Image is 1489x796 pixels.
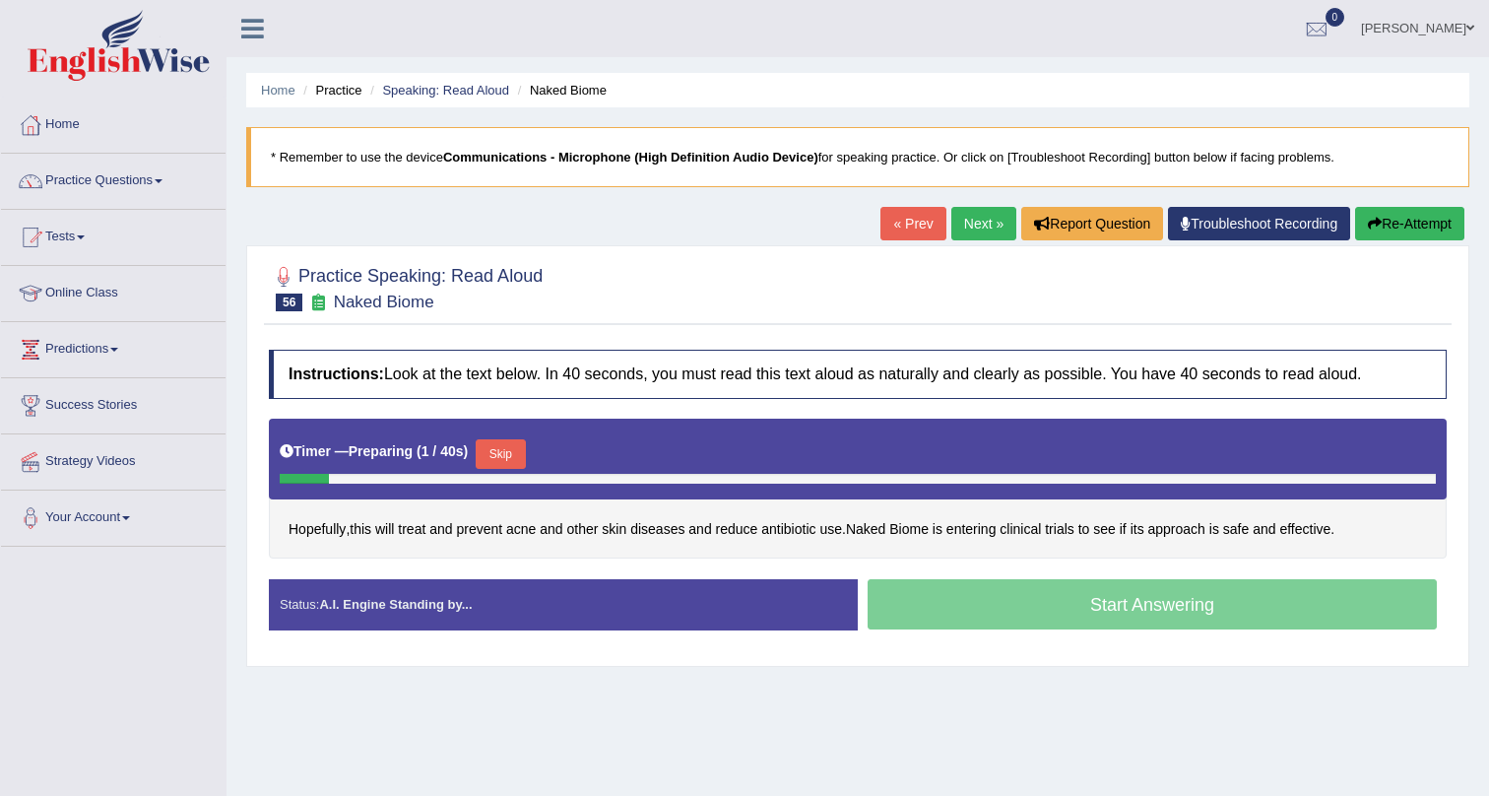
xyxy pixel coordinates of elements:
span: Click to see word definition [1120,519,1127,540]
span: Click to see word definition [761,519,815,540]
a: Home [1,98,226,147]
span: Click to see word definition [1253,519,1275,540]
span: Click to see word definition [602,519,626,540]
b: Communications - Microphone (High Definition Audio Device) [443,150,818,165]
a: Next » [951,207,1016,240]
a: Troubleshoot Recording [1168,207,1350,240]
span: Click to see word definition [506,519,536,540]
span: Click to see word definition [1131,519,1144,540]
span: Click to see word definition [630,519,684,540]
span: Click to see word definition [889,519,929,540]
li: Practice [298,81,361,99]
span: Click to see word definition [716,519,758,540]
b: Preparing [349,443,413,459]
span: Click to see word definition [567,519,599,540]
a: Predictions [1,322,226,371]
h4: Look at the text below. In 40 seconds, you must read this text aloud as naturally and clearly as ... [269,350,1447,399]
span: Click to see word definition [429,519,452,540]
span: Click to see word definition [1045,519,1074,540]
a: Success Stories [1,378,226,428]
a: Home [261,83,295,98]
div: Status: [269,579,858,630]
span: Click to see word definition [398,519,425,540]
span: Click to see word definition [456,519,502,540]
small: Naked Biome [334,293,434,311]
a: « Prev [880,207,945,240]
b: Instructions: [289,365,384,382]
b: ) [464,443,469,459]
span: Click to see word definition [1078,519,1090,540]
span: Click to see word definition [1279,519,1330,540]
h2: Practice Speaking: Read Aloud [269,262,543,311]
button: Re-Attempt [1355,207,1464,240]
a: Strategy Videos [1,434,226,484]
span: 0 [1326,8,1345,27]
strong: A.I. Engine Standing by... [319,597,472,612]
b: ( [417,443,421,459]
a: Practice Questions [1,154,226,203]
a: Speaking: Read Aloud [382,83,509,98]
a: Tests [1,210,226,259]
h5: Timer — [280,444,468,459]
span: Click to see word definition [375,519,394,540]
a: Online Class [1,266,226,315]
span: Click to see word definition [933,519,942,540]
li: Naked Biome [513,81,607,99]
span: Click to see word definition [1000,519,1041,540]
b: 1 / 40s [421,443,464,459]
button: Skip [476,439,525,469]
span: Click to see word definition [289,519,346,540]
small: Exam occurring question [307,294,328,312]
button: Report Question [1021,207,1163,240]
span: Click to see word definition [846,519,885,540]
a: Your Account [1,491,226,540]
span: Click to see word definition [946,519,997,540]
span: Click to see word definition [819,519,842,540]
span: Click to see word definition [540,519,562,540]
span: 56 [276,294,302,311]
span: Click to see word definition [1148,519,1205,540]
blockquote: * Remember to use the device for speaking practice. Or click on [Troubleshoot Recording] button b... [246,127,1469,187]
span: Click to see word definition [350,519,371,540]
span: Click to see word definition [1209,519,1219,540]
span: Click to see word definition [1093,519,1116,540]
span: Click to see word definition [1223,519,1249,540]
span: Click to see word definition [688,519,711,540]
